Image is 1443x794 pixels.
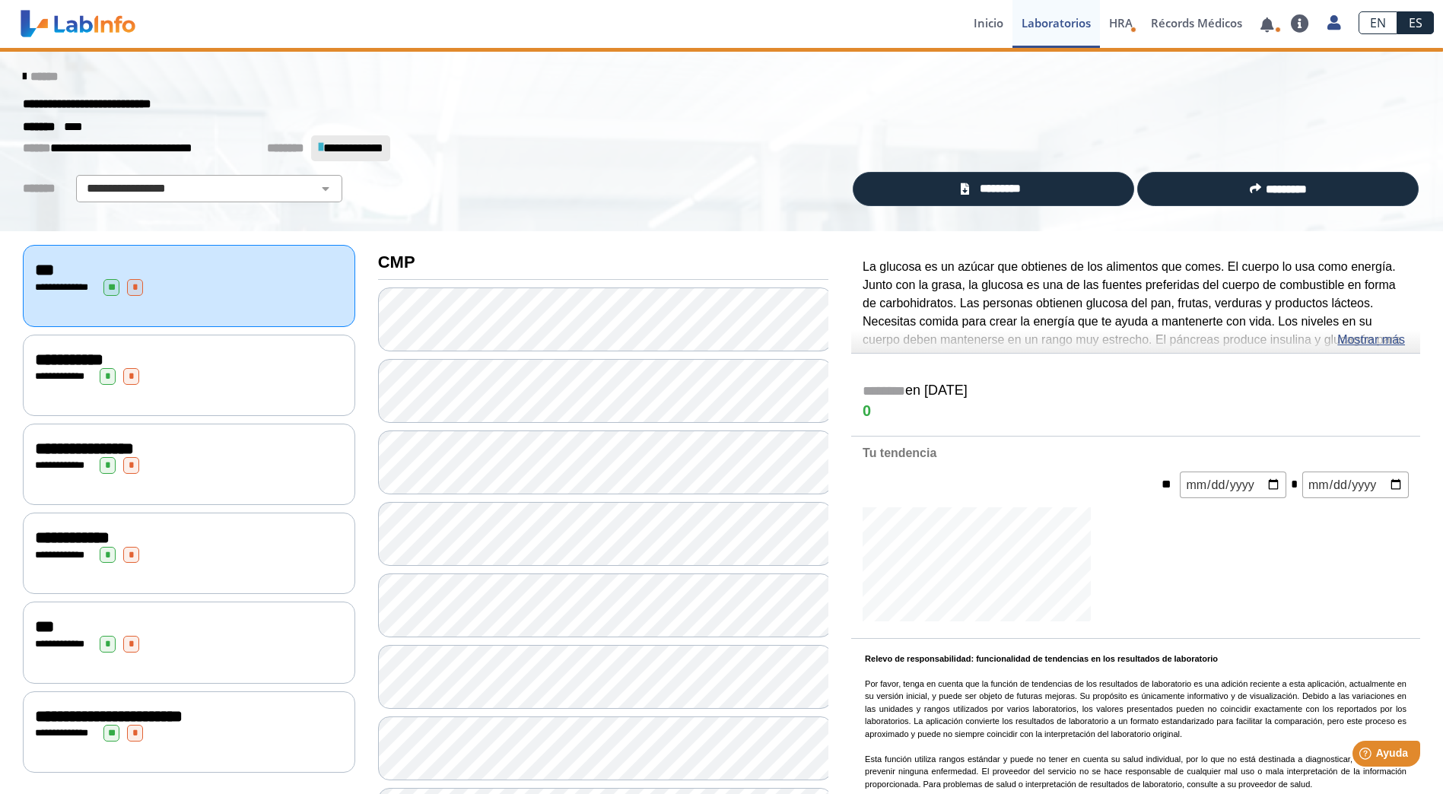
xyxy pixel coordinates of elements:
[378,252,415,272] b: CMP
[863,446,936,459] b: Tu tendencia
[1337,331,1405,349] a: Mostrar más
[865,654,1218,663] b: Relevo de responsabilidad: funcionalidad de tendencias en los resultados de laboratorio
[1397,11,1434,34] a: ES
[1359,11,1397,34] a: EN
[863,402,1409,421] h4: 0
[1302,472,1409,498] input: mm/dd/yyyy
[865,653,1406,791] p: Por favor, tenga en cuenta que la función de tendencias de los resultados de laboratorio es una a...
[1308,735,1426,777] iframe: Help widget launcher
[863,383,1409,400] h5: en [DATE]
[1180,472,1286,498] input: mm/dd/yyyy
[1109,15,1133,30] span: HRA
[863,258,1409,367] p: La glucosa es un azúcar que obtienes de los alimentos que comes. El cuerpo lo usa como energía. J...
